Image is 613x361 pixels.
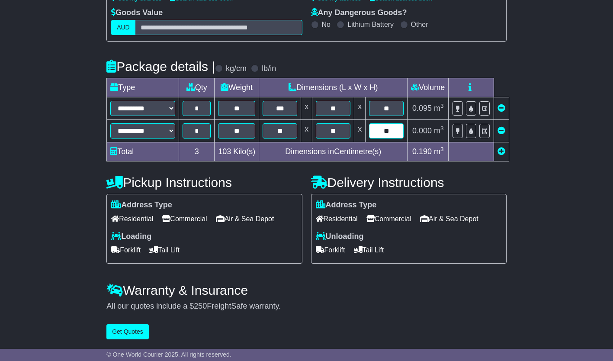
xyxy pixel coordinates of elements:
td: Dimensions in Centimetre(s) [259,142,408,161]
h4: Warranty & Insurance [106,283,507,297]
h4: Package details | [106,59,215,74]
td: Qty [179,78,215,97]
a: Remove this item [497,126,505,135]
span: Forklift [316,243,345,257]
td: Type [107,78,179,97]
label: No [322,20,331,29]
label: Goods Value [111,8,163,18]
span: Air & Sea Depot [216,212,274,226]
div: All our quotes include a $ FreightSafe warranty. [106,302,507,311]
span: Forklift [111,243,141,257]
label: Loading [111,232,151,242]
button: Get Quotes [106,324,149,339]
label: Address Type [316,200,377,210]
td: Weight [215,78,259,97]
span: Tail Lift [149,243,180,257]
span: 0.095 [412,104,432,113]
span: Commercial [162,212,207,226]
sup: 3 [440,125,444,132]
span: Tail Lift [354,243,384,257]
label: Address Type [111,200,172,210]
span: m [434,147,444,156]
span: Commercial [366,212,411,226]
span: Air & Sea Depot [420,212,478,226]
h4: Pickup Instructions [106,175,302,190]
span: 0.000 [412,126,432,135]
a: Remove this item [497,104,505,113]
label: Unloading [316,232,364,242]
td: Kilo(s) [215,142,259,161]
td: x [354,97,366,120]
td: Volume [408,78,449,97]
span: Residential [111,212,153,226]
sup: 3 [440,103,444,109]
td: Dimensions (L x W x H) [259,78,408,97]
td: x [301,97,312,120]
label: Other [411,20,428,29]
label: lb/in [262,64,276,74]
td: x [301,120,312,142]
td: x [354,120,366,142]
td: Total [107,142,179,161]
span: 250 [194,302,207,310]
span: 0.190 [412,147,432,156]
h4: Delivery Instructions [311,175,507,190]
label: Lithium Battery [347,20,394,29]
span: Residential [316,212,358,226]
label: Any Dangerous Goods? [311,8,407,18]
span: 103 [218,147,231,156]
label: kg/cm [226,64,247,74]
span: © One World Courier 2025. All rights reserved. [106,351,231,358]
sup: 3 [440,146,444,152]
span: m [434,104,444,113]
a: Add new item [497,147,505,156]
label: AUD [111,20,135,35]
td: 3 [179,142,215,161]
span: m [434,126,444,135]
